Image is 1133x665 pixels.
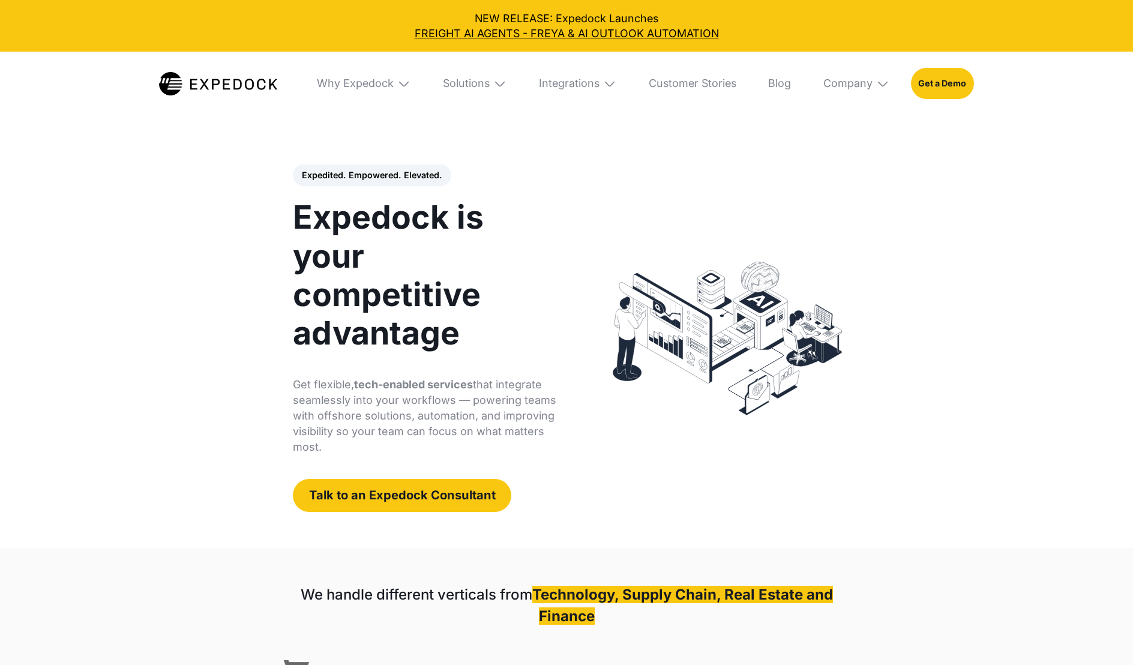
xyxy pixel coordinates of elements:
[293,479,512,513] a: Talk to an Expedock Consultant
[301,586,532,603] strong: We handle different verticals from
[293,198,557,352] h1: Expedock is your competitive advantage
[11,26,1122,41] a: FREIGHT AI AGENTS - FREYA & AI OUTLOOK AUTOMATION
[813,52,900,116] div: Company
[317,77,394,90] div: Why Expedock
[528,52,627,116] div: Integrations
[443,77,490,90] div: Solutions
[823,77,873,90] div: Company
[638,52,747,116] a: Customer Stories
[354,378,473,391] strong: tech-enabled services
[432,52,517,116] div: Solutions
[532,586,833,625] strong: Technology, Supply Chain, Real Estate and Finance
[757,52,802,116] a: Blog
[911,68,974,99] a: Get a Demo
[293,377,557,455] p: Get flexible, that integrate seamlessly into your workflows — powering teams with offshore soluti...
[11,11,1122,41] div: NEW RELEASE: Expedock Launches
[306,52,421,116] div: Why Expedock
[539,77,600,90] div: Integrations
